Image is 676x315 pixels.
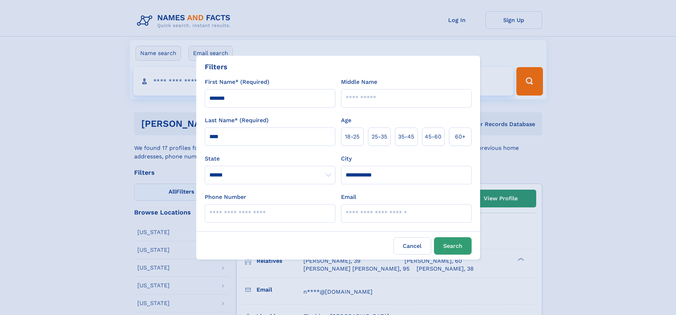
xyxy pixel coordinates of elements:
label: Age [341,116,351,125]
span: 18‑25 [345,132,359,141]
label: City [341,154,352,163]
span: 35‑45 [398,132,414,141]
button: Search [434,237,472,255]
span: 45‑60 [425,132,441,141]
span: 25‑35 [372,132,387,141]
label: Last Name* (Required) [205,116,269,125]
span: 60+ [455,132,466,141]
div: Filters [205,61,227,72]
label: First Name* (Required) [205,78,269,86]
label: Middle Name [341,78,377,86]
label: Email [341,193,356,201]
label: State [205,154,335,163]
label: Phone Number [205,193,246,201]
label: Cancel [394,237,431,255]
